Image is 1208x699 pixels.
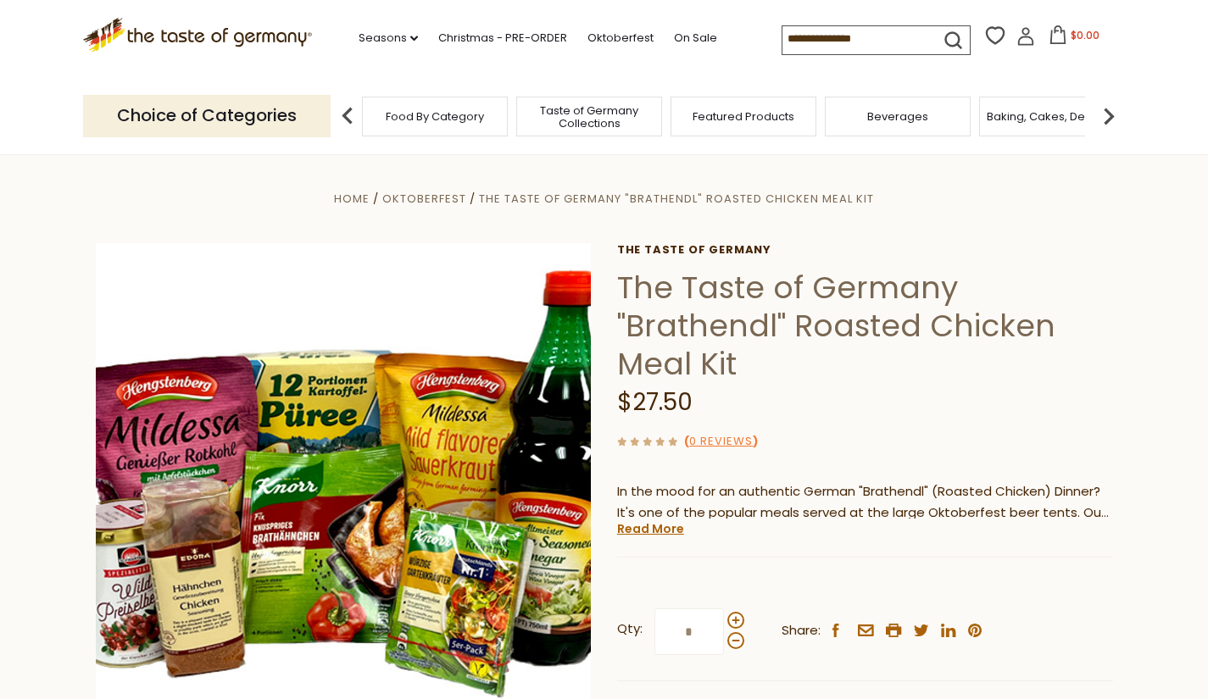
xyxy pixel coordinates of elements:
span: $27.50 [617,386,693,419]
input: Qty: [654,608,724,655]
a: The Taste of Germany [617,243,1113,257]
a: Taste of Germany Collections [521,104,657,130]
a: Home [334,191,370,207]
a: Baking, Cakes, Desserts [987,110,1118,123]
a: On Sale [674,29,717,47]
span: ( ) [684,433,758,449]
a: Oktoberfest [587,29,654,47]
h1: The Taste of Germany "Brathendl" Roasted Chicken Meal Kit [617,269,1113,383]
p: In the mood for an authentic German "Brathendl" (Roasted Chicken) Dinner? It's one of the popular... [617,481,1113,524]
a: Seasons [359,29,418,47]
img: previous arrow [331,99,365,133]
strong: Qty: [617,619,643,640]
span: $0.00 [1071,28,1099,42]
a: Beverages [867,110,928,123]
button: $0.00 [1038,25,1111,51]
span: Share: [782,620,821,641]
a: 0 Reviews [689,433,753,451]
a: Christmas - PRE-ORDER [438,29,567,47]
a: Read More [617,520,684,537]
a: The Taste of Germany "Brathendl" Roasted Chicken Meal Kit [479,191,874,207]
img: next arrow [1092,99,1126,133]
a: Food By Category [386,110,484,123]
a: Featured Products [693,110,794,123]
a: Oktoberfest [382,191,466,207]
p: Choice of Categories [83,95,331,136]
